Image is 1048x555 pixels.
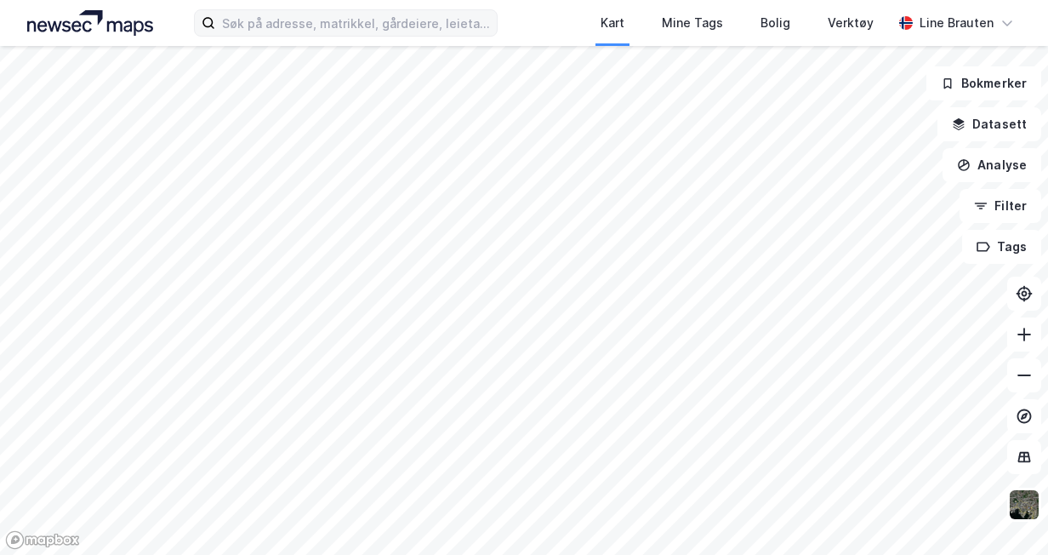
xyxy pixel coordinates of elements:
[937,107,1041,141] button: Datasett
[215,10,496,36] input: Søk på adresse, matrikkel, gårdeiere, leietakere eller personer
[760,13,790,33] div: Bolig
[943,148,1041,182] button: Analyse
[962,230,1041,264] button: Tags
[601,13,624,33] div: Kart
[662,13,723,33] div: Mine Tags
[963,473,1048,555] div: Kontrollprogram for chat
[920,13,994,33] div: Line Brauten
[27,10,153,36] img: logo.a4113a55bc3d86da70a041830d287a7e.svg
[828,13,874,33] div: Verktøy
[963,473,1048,555] iframe: Chat Widget
[926,66,1041,100] button: Bokmerker
[5,530,80,550] a: Mapbox homepage
[960,189,1041,223] button: Filter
